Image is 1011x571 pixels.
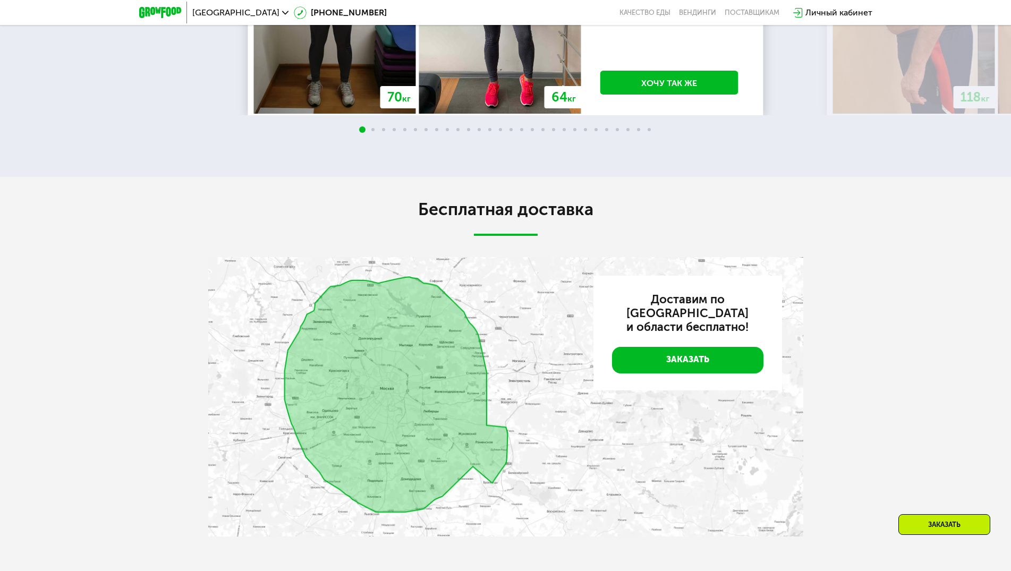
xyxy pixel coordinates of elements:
div: 118 [954,86,997,108]
a: Хочу так же [600,71,738,95]
a: [PHONE_NUMBER] [294,6,387,19]
img: qjxAnTPE20vLBGq3.webp [208,257,803,536]
a: Качество еды [619,8,670,17]
div: Заказать [898,514,990,535]
span: кг [981,93,990,104]
span: кг [567,93,576,104]
a: Заказать [612,347,763,373]
div: 70 [380,86,418,108]
span: кг [402,93,411,104]
span: [GEOGRAPHIC_DATA] [192,8,279,17]
div: Личный кабинет [805,6,872,19]
div: поставщикам [725,8,779,17]
h3: Доставим по [GEOGRAPHIC_DATA] и области бесплатно! [612,293,763,334]
a: Вендинги [679,8,716,17]
div: 64 [545,86,583,108]
h2: Бесплатная доставка [208,199,803,220]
